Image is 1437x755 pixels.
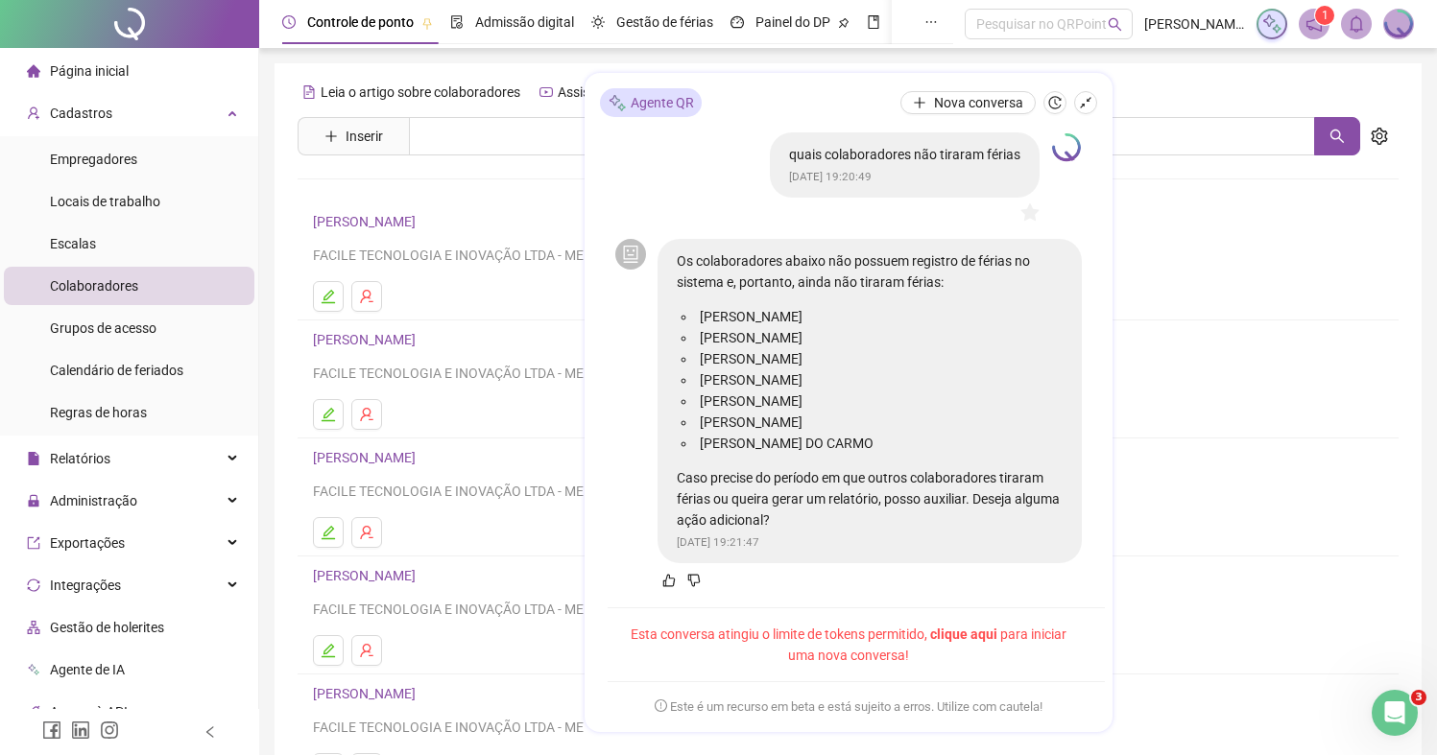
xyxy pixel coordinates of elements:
[616,14,713,30] span: Gestão de férias
[934,92,1023,113] span: Nova conversa
[50,493,137,508] span: Administração
[1261,13,1282,35] img: sparkle-icon.fc2bf0ac1784a2077858766a79e2daf3.svg
[900,91,1036,114] button: Nova conversa
[27,705,40,719] span: api
[50,152,137,167] span: Empregadores
[302,85,316,99] span: file-text
[313,481,1383,502] div: FACILE TECNOLOGIA E INOVAÇÃO LTDA - ME
[100,720,119,740] span: instagram
[730,15,744,29] span: dashboard
[1305,15,1323,33] span: notification
[313,599,1383,620] div: FACILE TECNOLOGIA E INOVAÇÃO LTDA - ME
[50,451,110,466] span: Relatórios
[558,84,647,100] span: Assista o vídeo
[1020,203,1040,223] span: star
[696,412,1063,433] li: [PERSON_NAME]
[359,407,374,422] span: user-delete
[1108,17,1122,32] span: search
[687,574,701,587] span: dislike
[42,720,61,740] span: facebook
[27,494,40,507] span: lock
[313,568,421,583] a: [PERSON_NAME]
[539,85,553,99] span: youtube
[1384,10,1413,38] img: 1
[309,121,398,152] button: Inserir
[1052,133,1081,162] img: 1
[50,320,156,336] span: Grupos de acesso
[50,662,125,677] span: Agente de IA
[1315,6,1334,25] sup: 1
[696,390,1063,412] li: [PERSON_NAME]
[71,720,90,740] span: linkedin
[913,96,926,109] span: plus
[321,84,520,100] span: Leia o artigo sobre colaboradores
[324,130,338,143] span: plus
[838,17,850,29] span: pushpin
[307,14,414,30] span: Controle de ponto
[591,15,605,29] span: sun
[662,574,676,587] span: like
[313,450,421,465] a: [PERSON_NAME]
[313,332,421,347] a: [PERSON_NAME]
[346,126,383,147] span: Inserir
[608,93,627,113] img: sparkle-icon.fc2bf0ac1784a2077858766a79e2daf3.svg
[1329,129,1345,144] span: search
[313,363,1383,384] div: FACILE TECNOLOGIA E INOVAÇÃO LTDA - ME
[655,699,667,712] span: exclamation-circle
[27,621,40,634] span: apartment
[282,15,296,29] span: clock-circle
[677,250,1063,293] p: Os colaboradores abaixo não possuem registro de férias no sistema e, portanto, ainda não tiraram ...
[27,536,40,550] span: export
[1348,15,1365,33] span: bell
[1079,96,1092,109] span: shrink
[321,525,336,540] span: edit
[321,643,336,658] span: edit
[27,64,40,78] span: home
[313,717,1383,738] div: FACILE TECNOLOGIA E INOVAÇÃO LTDA - ME
[50,236,96,251] span: Escalas
[421,17,433,29] span: pushpin
[359,643,374,658] span: user-delete
[50,704,128,720] span: Acesso à API
[27,106,40,120] span: user-add
[27,452,40,465] span: file
[1372,690,1418,736] iframe: Intercom live chat
[1411,690,1426,705] span: 3
[696,327,1063,348] li: [PERSON_NAME]
[50,194,160,209] span: Locais de trabalho
[50,578,121,593] span: Integrações
[313,245,1383,266] div: FACILE TECNOLOGIA E INOVAÇÃO LTDA - ME
[27,578,40,592] span: sync
[1144,13,1245,35] span: [PERSON_NAME] - QRPOINT
[50,106,112,121] span: Cadastros
[677,467,1063,531] p: Caso precise do período em que outros colaboradores tiraram férias ou queira gerar um relatório, ...
[631,624,1066,666] span: Esta conversa atingiu o limite de tokens permitido, para iniciar uma nova conversa!
[450,15,464,29] span: file-done
[892,14,1015,30] span: Folha de pagamento
[204,725,217,739] span: left
[696,369,1063,390] li: [PERSON_NAME]
[677,535,759,549] span: [DATE] 19:21:47
[1371,128,1388,145] span: setting
[867,15,880,29] span: book
[359,289,374,304] span: user-delete
[622,246,639,263] span: robot
[50,363,183,378] span: Calendário de feriados
[1322,9,1329,22] span: 1
[655,697,1042,717] span: Este é um recurso em beta e está sujeito a erros. Utilize com cautela!
[696,306,1063,327] li: [PERSON_NAME]
[50,63,129,79] span: Página inicial
[755,14,830,30] span: Painel do DP
[475,14,574,30] span: Admissão digital
[50,535,125,551] span: Exportações
[696,433,1063,454] li: [PERSON_NAME] DO CARMO
[789,144,1020,165] p: quais colaboradores não tiraram férias
[313,214,421,229] a: [PERSON_NAME]
[789,170,872,183] span: [DATE] 19:20:49
[50,620,164,635] span: Gestão de holerites
[696,348,1063,369] li: [PERSON_NAME]
[313,686,421,701] a: [PERSON_NAME]
[50,278,138,294] span: Colaboradores
[359,525,374,540] span: user-delete
[930,626,997,642] span: clique aqui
